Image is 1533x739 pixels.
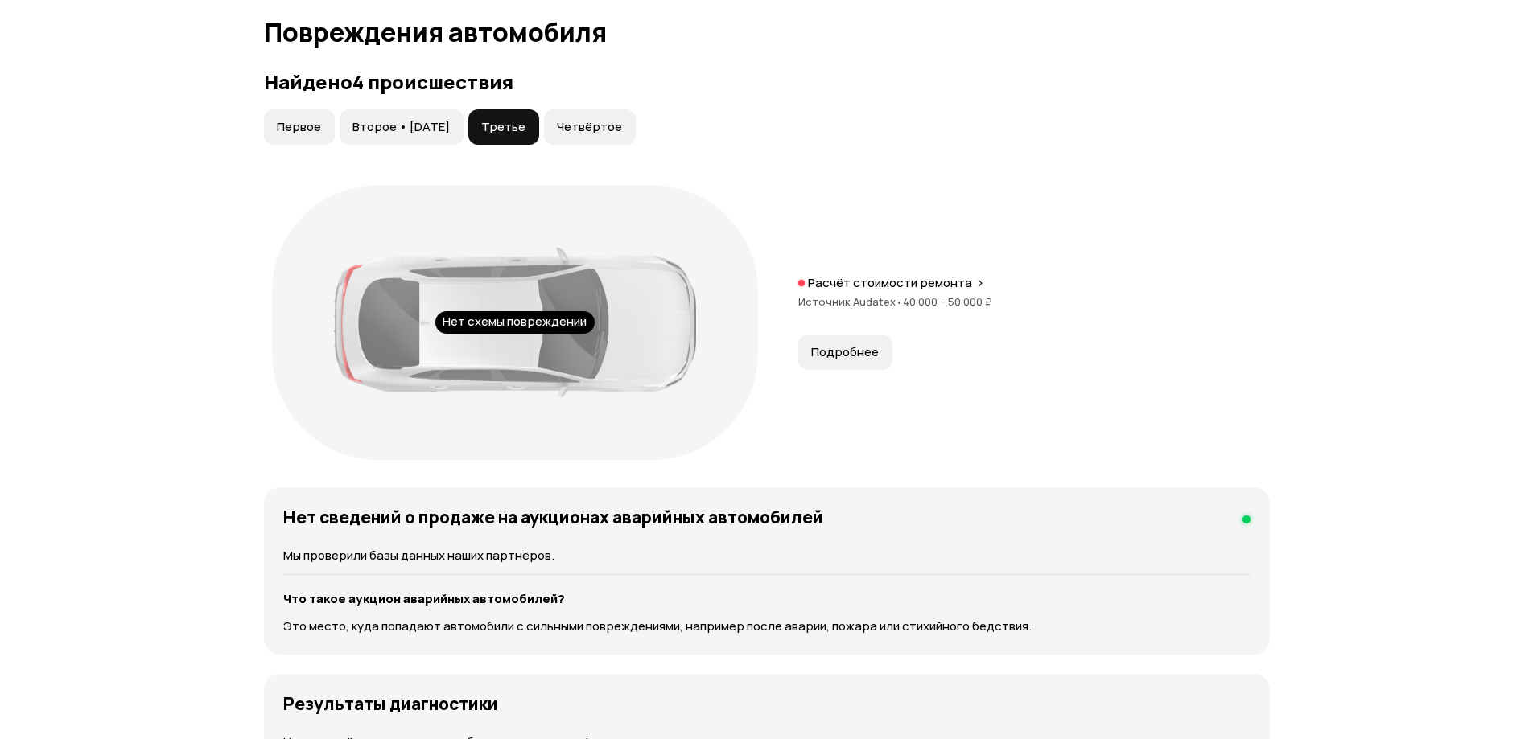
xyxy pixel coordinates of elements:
button: Четвёртое [544,109,636,145]
span: Третье [481,119,525,135]
button: Третье [468,109,539,145]
p: Это место, куда попадают автомобили с сильными повреждениями, например после аварии, пожара или с... [283,618,1251,635]
button: Второе • [DATE] [340,109,464,145]
div: Нет схемы повреждений [435,311,595,334]
h1: Повреждения автомобиля [264,18,1270,47]
span: Источник Audatex [798,294,903,309]
button: Первое [264,109,335,145]
h4: Результаты диагностики [283,693,498,714]
p: Мы проверили базы данных наших партнёров. [283,547,1251,565]
span: Четвёртое [557,119,622,135]
span: 40 000 – 50 000 ₽ [903,294,992,309]
span: • [896,294,903,309]
span: Второе • [DATE] [352,119,450,135]
h3: Найдено 4 происшествия [264,71,1270,93]
p: Расчёт стоимости ремонта [808,275,972,291]
span: Подробнее [811,344,879,360]
h4: Нет сведений о продаже на аукционах аварийных автомобилей [283,507,823,528]
button: Подробнее [798,335,892,370]
span: Первое [277,119,321,135]
strong: Что такое аукцион аварийных автомобилей? [283,590,565,607]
